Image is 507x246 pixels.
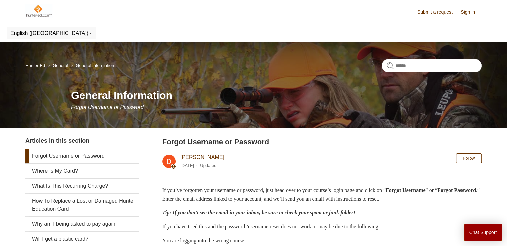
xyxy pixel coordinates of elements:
span: Articles in this section [25,137,89,144]
li: General Information [69,63,114,68]
a: How To Replace a Lost or Damaged Hunter Education Card [25,194,139,216]
input: Search [382,59,482,72]
button: English ([GEOGRAPHIC_DATA]) [10,30,92,36]
strong: Forgot Username [386,187,426,193]
strong: Forgot Password [437,187,476,193]
a: General [53,63,68,68]
a: Why am I being asked to pay again [25,217,139,231]
p: You are logging into the wrong course: [162,236,482,245]
p: If you have tried this and the password /username reset does not work, it may be due to the follo... [162,222,482,231]
h2: Forgot Username or Password [162,136,482,147]
a: [PERSON_NAME] [180,154,224,160]
img: Hunter-Ed Help Center home page [25,4,52,17]
a: Forgot Username or Password [25,149,139,163]
a: Where Is My Card? [25,164,139,178]
li: Hunter-Ed [25,63,46,68]
li: Updated [200,163,216,168]
a: General Information [76,63,114,68]
p: If you’ve forgotten your username or password, just head over to your course’s login page and cli... [162,186,482,203]
a: Submit a request [417,9,459,16]
a: What Is This Recurring Charge? [25,179,139,193]
span: Forgot Username or Password [71,104,144,110]
em: Tip: If you don’t see the email in your inbox, be sure to check your spam or junk folder! [162,210,356,215]
li: General [46,63,69,68]
a: Sign in [461,9,482,16]
time: 05/20/2025, 17:25 [180,163,194,168]
a: Hunter-Ed [25,63,45,68]
h1: General Information [71,87,482,103]
button: Follow Article [456,153,482,163]
button: Chat Support [464,224,502,241]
